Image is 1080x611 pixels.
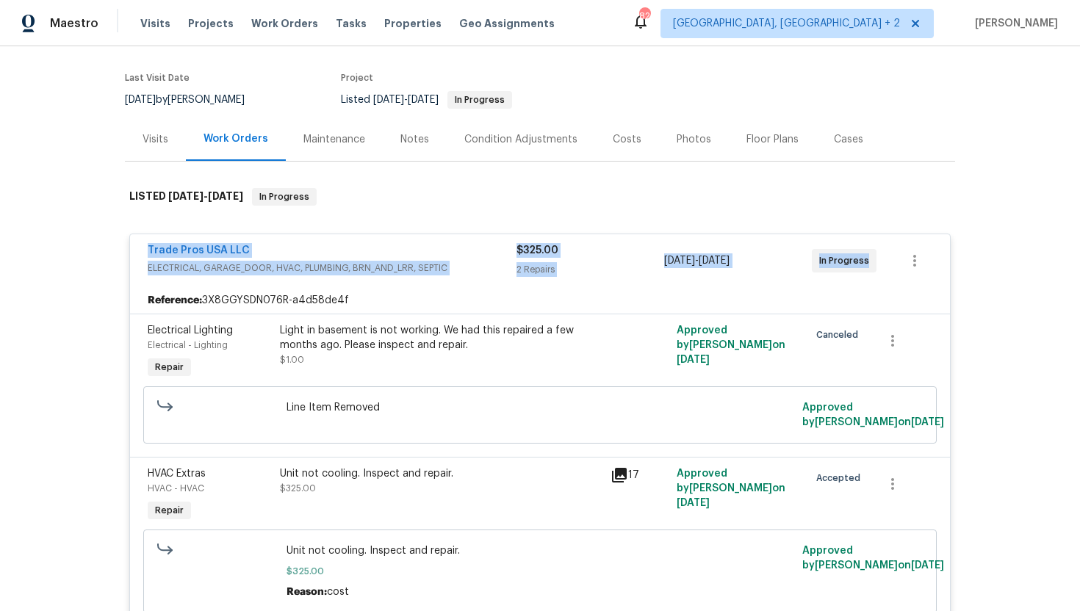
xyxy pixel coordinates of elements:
span: HVAC Extras [148,469,206,479]
span: - [664,253,730,268]
span: [DATE] [677,355,710,365]
span: Properties [384,16,442,31]
span: [DATE] [373,95,404,105]
div: Visits [143,132,168,147]
span: [DATE] [911,560,944,571]
a: Trade Pros USA LLC [148,245,250,256]
span: Line Item Removed [287,400,794,415]
span: Last Visit Date [125,73,190,82]
div: 82 [639,9,649,23]
span: Repair [149,503,190,518]
div: Work Orders [204,131,268,146]
div: by [PERSON_NAME] [125,91,262,109]
span: [DATE] [911,417,944,427]
span: In Progress [253,189,315,204]
span: [GEOGRAPHIC_DATA], [GEOGRAPHIC_DATA] + 2 [673,16,900,31]
div: 3X8GGYSDN076R-a4d58de4f [130,287,950,314]
span: Canceled [816,328,864,342]
span: [DATE] [677,498,710,508]
span: $325.00 [287,564,794,579]
span: Work Orders [251,16,318,31]
span: $325.00 [280,484,316,493]
span: Electrical Lighting [148,325,233,336]
span: [DATE] [208,191,243,201]
span: Visits [140,16,170,31]
span: [DATE] [125,95,156,105]
span: $325.00 [516,245,558,256]
span: - [168,191,243,201]
div: Photos [677,132,711,147]
span: Approved by [PERSON_NAME] on [802,546,944,571]
span: cost [327,587,349,597]
span: Geo Assignments [459,16,555,31]
span: Project [341,73,373,82]
span: Repair [149,360,190,375]
span: In Progress [449,95,511,104]
span: [PERSON_NAME] [969,16,1058,31]
span: Unit not cooling. Inspect and repair. [287,543,794,558]
span: [DATE] [664,256,695,266]
b: Reference: [148,293,202,308]
span: Approved by [PERSON_NAME] on [677,325,785,365]
span: Reason: [287,587,327,597]
span: HVAC - HVAC [148,484,204,493]
span: Accepted [816,471,866,485]
div: Condition Adjustments [464,132,577,147]
div: Floor Plans [746,132,799,147]
span: In Progress [819,253,875,268]
span: - [373,95,439,105]
div: 2 Repairs [516,262,664,277]
span: Projects [188,16,234,31]
div: LISTED [DATE]-[DATE]In Progress [125,173,955,220]
span: [DATE] [168,191,204,201]
span: [DATE] [699,256,730,266]
div: Notes [400,132,429,147]
div: Light in basement is not working. We had this repaired a few months ago. Please inspect and repair. [280,323,602,352]
div: Cases [834,132,863,147]
span: Maestro [50,16,98,31]
div: Maintenance [303,132,365,147]
span: Electrical - Lighting [148,341,228,350]
span: ELECTRICAL, GARAGE_DOOR, HVAC, PLUMBING, BRN_AND_LRR, SEPTIC [148,261,516,275]
span: Approved by [PERSON_NAME] on [802,402,944,427]
h6: LISTED [129,188,243,206]
div: 17 [611,466,668,484]
span: $1.00 [280,355,304,364]
div: Costs [613,132,641,147]
span: Approved by [PERSON_NAME] on [677,469,785,508]
div: Unit not cooling. Inspect and repair. [280,466,602,481]
span: Listed [341,95,512,105]
span: Tasks [336,18,367,29]
span: [DATE] [408,95,439,105]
